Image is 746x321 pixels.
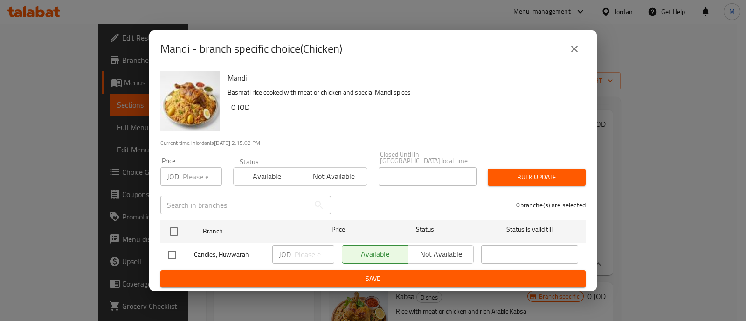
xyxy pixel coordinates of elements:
p: JOD [167,171,179,182]
span: Not available [304,170,363,183]
p: Basmati rice cooked with meat or chicken and special Mandi spices [228,87,578,98]
button: Save [160,270,586,287]
span: Status is valid till [481,224,578,235]
img: Mandi [160,71,220,131]
h6: Mandi [228,71,578,84]
button: Not available [300,167,367,186]
input: Please enter price [183,167,222,186]
span: Branch [203,225,300,237]
p: 0 branche(s) are selected [516,200,586,210]
p: JOD [279,249,291,260]
span: Available [237,170,297,183]
h2: Mandi - branch specific choice(Chicken) [160,41,342,56]
span: Price [307,224,369,235]
input: Search in branches [160,196,310,214]
span: Candles, Huwwarah [194,249,265,260]
button: close [563,38,586,60]
button: Bulk update [488,169,586,186]
input: Please enter price [295,245,334,264]
span: Save [168,273,578,285]
span: Bulk update [495,171,578,183]
p: Current time in Jordan is [DATE] 2:15:02 PM [160,139,586,147]
span: Status [377,224,474,235]
button: Available [233,167,300,186]
h6: 0 JOD [231,101,578,114]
